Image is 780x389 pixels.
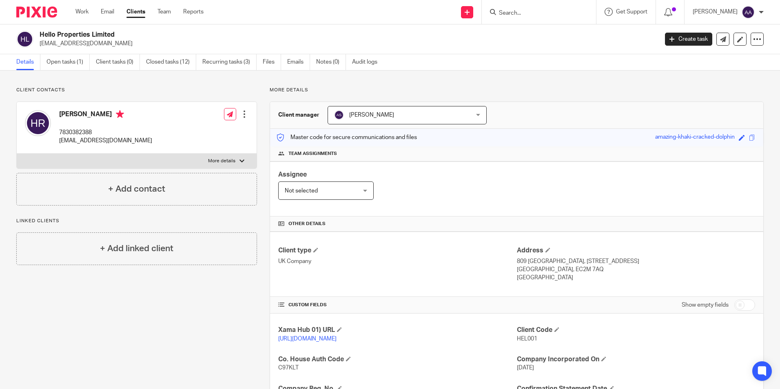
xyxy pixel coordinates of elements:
[285,188,318,194] span: Not selected
[116,110,124,118] i: Primary
[276,133,417,141] p: Master code for secure communications and files
[616,9,647,15] span: Get Support
[742,6,755,19] img: svg%3E
[126,8,145,16] a: Clients
[655,133,735,142] div: amazing-khaki-cracked-dolphin
[278,326,516,334] h4: Xama Hub 01) URL
[278,302,516,308] h4: CUSTOM FIELDS
[208,158,235,164] p: More details
[517,336,537,342] span: HEL001
[270,87,764,93] p: More details
[100,242,173,255] h4: + Add linked client
[288,150,337,157] span: Team assignments
[278,365,299,371] span: C97KLT
[101,8,114,16] a: Email
[278,111,319,119] h3: Client manager
[263,54,281,70] a: Files
[47,54,90,70] a: Open tasks (1)
[349,112,394,118] span: [PERSON_NAME]
[16,218,257,224] p: Linked clients
[183,8,204,16] a: Reports
[16,31,33,48] img: svg%3E
[693,8,738,16] p: [PERSON_NAME]
[517,274,755,282] p: [GEOGRAPHIC_DATA]
[40,40,653,48] p: [EMAIL_ADDRESS][DOMAIN_NAME]
[75,8,89,16] a: Work
[278,171,307,178] span: Assignee
[40,31,530,39] h2: Hello Properties Limited
[498,10,572,17] input: Search
[278,257,516,265] p: UK Company
[96,54,140,70] a: Client tasks (0)
[517,365,534,371] span: [DATE]
[517,257,755,265] p: 809 [GEOGRAPHIC_DATA], [STREET_ADDRESS]
[146,54,196,70] a: Closed tasks (12)
[202,54,257,70] a: Recurring tasks (3)
[682,301,729,309] label: Show empty fields
[16,7,57,18] img: Pixie
[278,246,516,255] h4: Client type
[334,110,344,120] img: svg%3E
[288,221,326,227] span: Other details
[287,54,310,70] a: Emails
[16,54,40,70] a: Details
[16,87,257,93] p: Client contacts
[665,33,712,46] a: Create task
[517,326,755,334] h4: Client Code
[352,54,383,70] a: Audit logs
[25,110,51,136] img: svg%3E
[517,355,755,364] h4: Company Incorporated On
[517,265,755,274] p: [GEOGRAPHIC_DATA], EC2M 7AQ
[108,183,165,195] h4: + Add contact
[517,246,755,255] h4: Address
[316,54,346,70] a: Notes (0)
[157,8,171,16] a: Team
[278,336,337,342] a: [URL][DOMAIN_NAME]
[59,128,152,137] p: 7830382388
[278,355,516,364] h4: Co. House Auth Code
[59,137,152,145] p: [EMAIL_ADDRESS][DOMAIN_NAME]
[59,110,152,120] h4: [PERSON_NAME]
